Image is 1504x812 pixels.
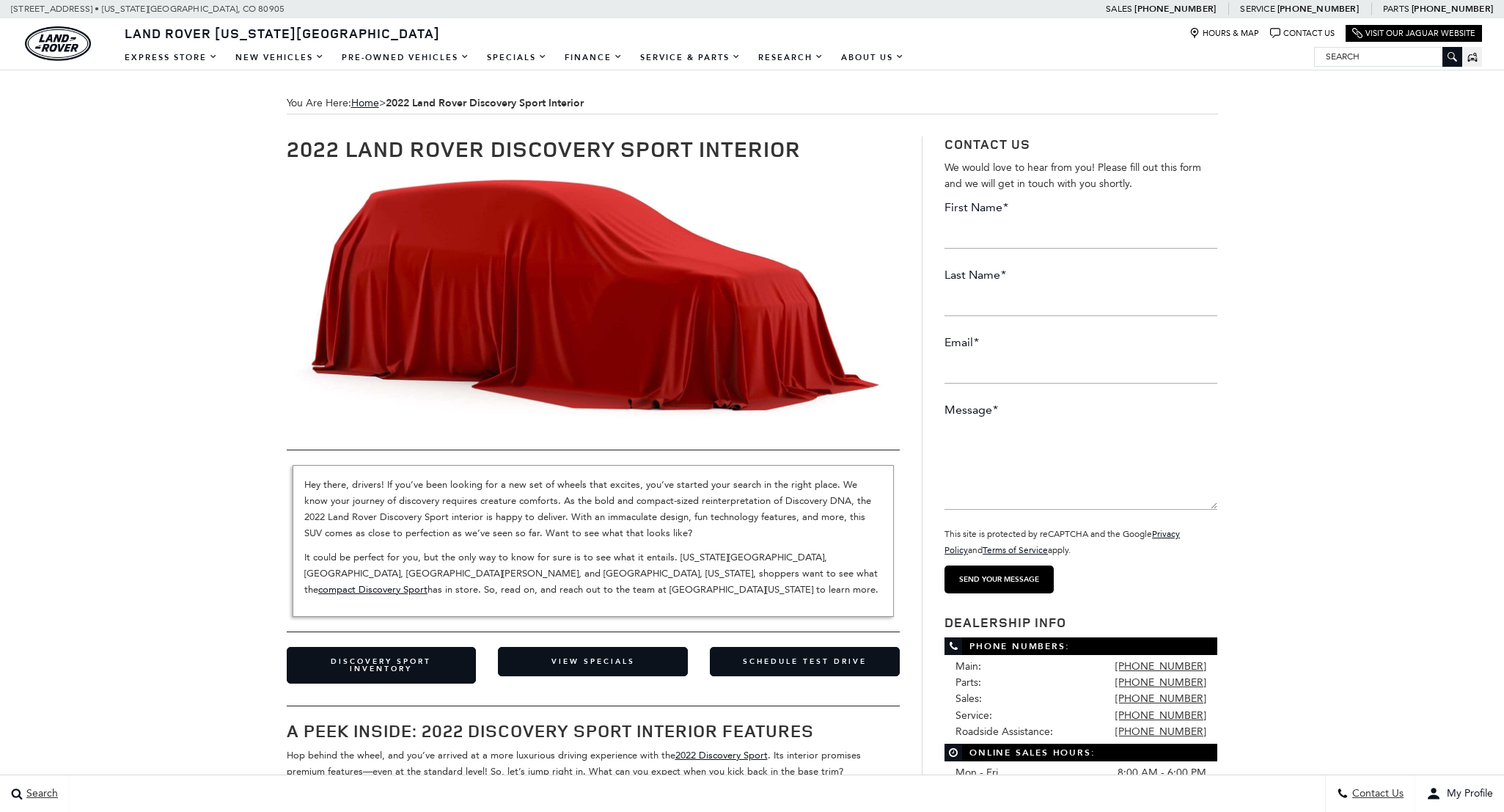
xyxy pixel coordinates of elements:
[227,45,333,70] a: New Vehicles
[1315,48,1461,65] input: Search
[116,45,227,70] a: EXPRESS STORE
[116,45,913,70] nav: Main Navigation
[944,136,1217,153] h3: Contact Us
[955,692,982,705] span: Sales:
[944,267,1006,283] label: Last Name
[944,566,1054,593] input: Send your message
[631,45,749,70] a: Service & Parts
[1189,28,1259,39] a: Hours & Map
[944,402,998,418] label: Message
[1240,4,1274,14] span: Service
[944,200,1008,216] label: First Name
[287,647,477,684] a: Discovery Sport Inventory
[675,750,768,761] a: 2022 Discovery Sport
[944,744,1217,761] span: Online Sales Hours:
[983,545,1048,555] a: Terms of Service
[1118,765,1206,781] span: 8:00 AM - 6:00 PM
[1412,3,1493,15] a: [PHONE_NUMBER]
[11,4,285,14] a: [STREET_ADDRESS] • [US_STATE][GEOGRAPHIC_DATA], CO 80905
[944,637,1217,655] span: Phone Numbers:
[287,721,900,740] h2: A Peek Inside: 2022 Discovery Sport Interior Features
[749,45,832,70] a: Research
[25,26,91,61] a: land-rover
[1115,725,1206,738] a: [PHONE_NUMBER]
[1349,788,1404,800] span: Contact Us
[287,747,900,780] p: Hop behind the wheel, and you’ve arrived at a more luxurious driving experience with the . Its in...
[944,161,1201,190] span: We would love to hear from you! Please fill out this form and we will get in touch with you shortly.
[1115,692,1206,705] a: [PHONE_NUMBER]
[1277,3,1359,15] a: [PHONE_NUMBER]
[710,647,900,676] a: Schedule Test Drive
[1106,4,1132,14] span: Sales
[1352,28,1475,39] a: Visit Our Jaguar Website
[125,24,440,42] span: Land Rover [US_STATE][GEOGRAPHIC_DATA]
[955,725,1053,738] span: Roadside Assistance:
[351,97,584,109] span: >
[1415,775,1504,812] button: Open user profile menu
[116,24,449,42] a: Land Rover [US_STATE][GEOGRAPHIC_DATA]
[944,615,1217,630] h3: Dealership Info
[832,45,913,70] a: About Us
[955,660,981,673] span: Main:
[304,549,882,598] p: It could be perfect for you, but the only way to know for sure is to see what it entails. [US_STA...
[1115,709,1206,722] a: [PHONE_NUMBER]
[498,647,688,676] a: View Specials
[1383,4,1409,14] span: Parts
[556,45,631,70] a: Finance
[955,767,998,779] span: Mon - Fri
[25,26,91,61] img: Land Rover
[478,45,556,70] a: Specials
[386,96,584,110] strong: 2022 Land Rover Discovery Sport Interior
[955,709,992,722] span: Service:
[1441,788,1493,800] span: My Profile
[944,334,979,351] label: Email
[1270,28,1335,39] a: Contact Us
[955,676,981,689] span: Parts:
[287,92,1218,114] span: You Are Here:
[1115,660,1206,673] a: [PHONE_NUMBER]
[944,529,1180,555] small: This site is protected by reCAPTCHA and the Google and apply.
[287,136,900,161] h1: 2022 Land Rover Discovery Sport Interior
[23,788,58,800] span: Search
[1134,3,1216,15] a: [PHONE_NUMBER]
[304,477,882,541] p: Hey there, drivers! If you’ve been looking for a new set of wheels that excites, you’ve started y...
[1115,676,1206,689] a: [PHONE_NUMBER]
[333,45,478,70] a: Pre-Owned Vehicles
[351,97,379,109] a: Home
[287,92,1218,114] div: Breadcrumbs
[287,168,900,419] img: 2022 Land Rover Discovery Sport Interior
[318,584,428,595] a: compact Discovery Sport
